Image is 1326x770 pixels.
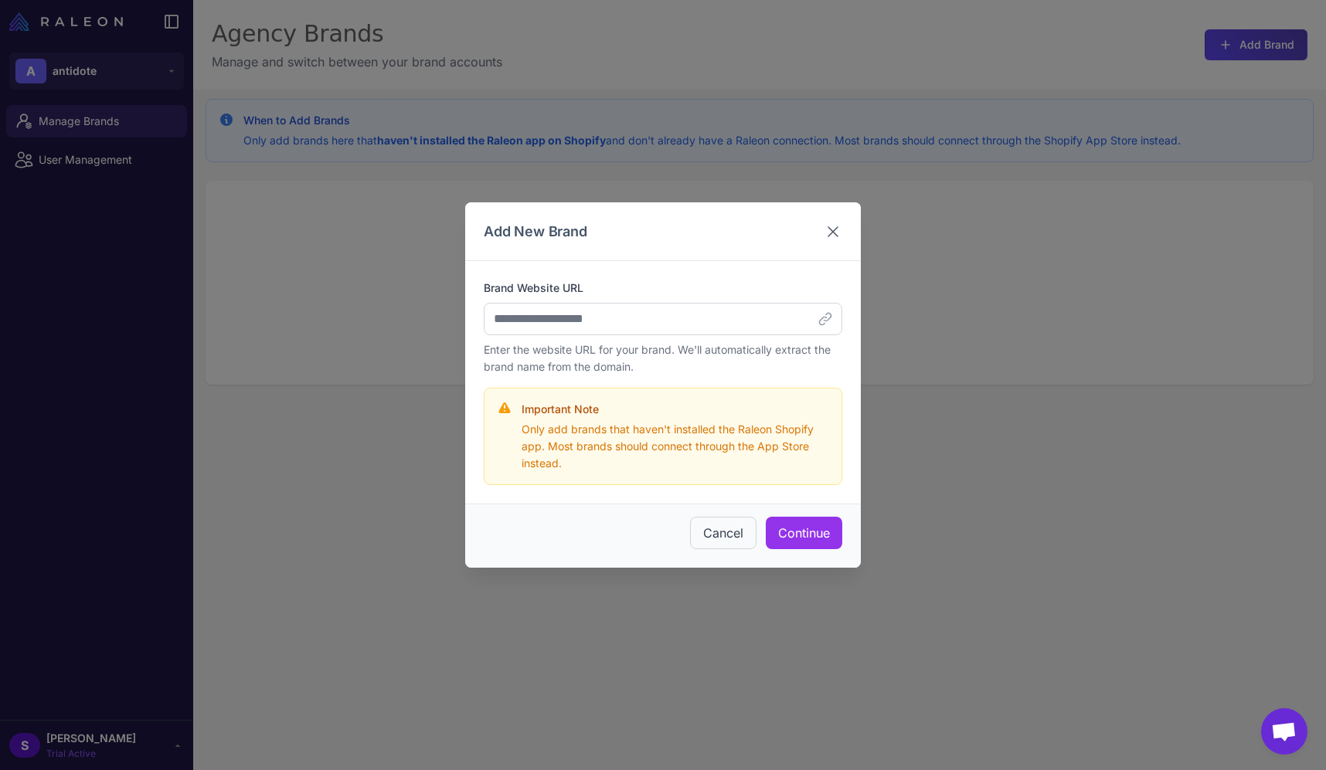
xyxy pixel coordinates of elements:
[1261,708,1307,755] div: Open chat
[522,401,829,418] h4: Important Note
[484,280,842,297] label: Brand Website URL
[484,341,842,375] p: Enter the website URL for your brand. We'll automatically extract the brand name from the domain.
[522,421,829,472] p: Only add brands that haven't installed the Raleon Shopify app. Most brands should connect through...
[766,517,842,549] button: Continue
[484,221,587,242] h3: Add New Brand
[690,517,756,549] button: Cancel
